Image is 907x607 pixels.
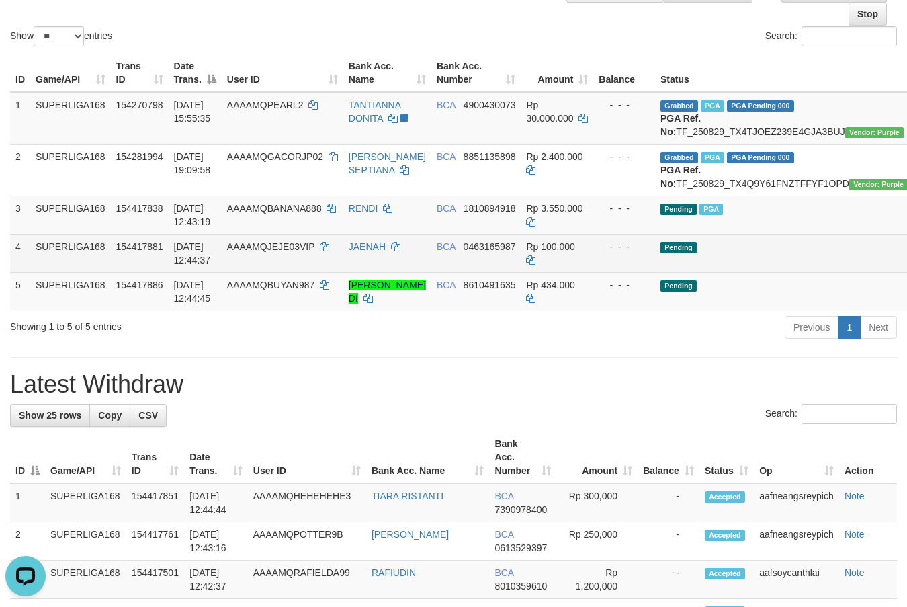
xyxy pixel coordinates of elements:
span: Copy [98,410,122,421]
th: Trans ID: activate to sort column ascending [126,432,184,483]
input: Search: [802,404,897,424]
span: Rp 3.550.000 [526,203,582,214]
a: TIARA RISTANTI [372,491,443,501]
span: Copy 0463165987 to clipboard [464,241,516,252]
td: [DATE] 12:42:37 [184,561,248,599]
th: Trans ID: activate to sort column ascending [111,54,169,92]
th: Amount: activate to sort column ascending [556,432,638,483]
td: aafneangsreypich [754,483,839,522]
div: - - - [599,278,650,292]
td: SUPERLIGA168 [30,92,111,145]
td: 4 [10,234,30,272]
div: - - - [599,240,650,253]
td: SUPERLIGA168 [30,144,111,196]
span: Copy 8610491635 to clipboard [464,280,516,290]
span: BCA [494,491,513,501]
td: Rp 1,200,000 [556,561,638,599]
td: - [638,561,699,599]
span: [DATE] 15:55:35 [174,99,211,124]
td: 5 [10,272,30,311]
span: Rp 100.000 [526,241,574,252]
td: SUPERLIGA168 [45,561,126,599]
a: [PERSON_NAME] DI [349,280,426,304]
td: SUPERLIGA168 [45,522,126,561]
div: - - - [599,98,650,112]
a: Stop [849,3,887,26]
span: 154417881 [116,241,163,252]
a: Note [845,491,865,501]
a: Note [845,567,865,578]
td: 1 [10,92,30,145]
th: Bank Acc. Number: activate to sort column ascending [489,432,556,483]
td: SUPERLIGA168 [30,196,111,234]
td: 154417851 [126,483,184,522]
a: TANTIANNA DONITA [349,99,401,124]
td: [DATE] 12:43:16 [184,522,248,561]
td: 154417761 [126,522,184,561]
span: Grabbed [660,152,698,163]
td: 154417501 [126,561,184,599]
a: Copy [89,404,130,427]
span: Rp 434.000 [526,280,574,290]
span: BCA [437,203,456,214]
label: Show entries [10,26,112,46]
span: Copy 4900430073 to clipboard [464,99,516,110]
th: Amount: activate to sort column ascending [521,54,593,92]
span: Grabbed [660,100,698,112]
a: 1 [838,316,861,339]
span: Marked by aafnonsreyleab [701,152,724,163]
input: Search: [802,26,897,46]
th: Bank Acc. Name: activate to sort column ascending [343,54,431,92]
td: 2 [10,144,30,196]
span: Marked by aafsoycanthlai [699,204,723,215]
span: Vendor URL: https://trx4.1velocity.biz [845,127,904,138]
span: BCA [494,529,513,540]
span: 154417838 [116,203,163,214]
h1: Latest Withdraw [10,371,897,398]
th: Game/API: activate to sort column ascending [30,54,111,92]
td: SUPERLIGA168 [30,272,111,311]
span: PGA Pending [727,100,794,112]
td: AAAAMQHEHEHEHE3 [248,483,366,522]
td: aafsoycanthlai [754,561,839,599]
span: AAAAMQPEARL2 [227,99,304,110]
span: Copy 8010359610 to clipboard [494,581,547,592]
span: [DATE] 12:44:37 [174,241,211,266]
span: 154417886 [116,280,163,290]
span: Accepted [705,568,745,579]
span: Copy 7390978400 to clipboard [494,504,547,515]
a: RENDI [349,203,378,214]
td: 3 [10,196,30,234]
th: Action [839,432,897,483]
span: [DATE] 19:09:58 [174,151,211,175]
a: [PERSON_NAME] SEPTIANA [349,151,426,175]
td: SUPERLIGA168 [45,483,126,522]
td: [DATE] 12:44:44 [184,483,248,522]
span: PGA Pending [727,152,794,163]
th: ID [10,54,30,92]
td: 1 [10,483,45,522]
span: BCA [437,280,456,290]
span: Copy 8851135898 to clipboard [464,151,516,162]
span: 154270798 [116,99,163,110]
div: Showing 1 to 5 of 5 entries [10,315,368,333]
th: Balance: activate to sort column ascending [638,432,699,483]
th: ID: activate to sort column descending [10,432,45,483]
span: Pending [660,204,697,215]
span: Copy 0613529397 to clipboard [494,542,547,553]
th: Date Trans.: activate to sort column ascending [184,432,248,483]
span: Rp 30.000.000 [526,99,573,124]
th: Game/API: activate to sort column ascending [45,432,126,483]
span: AAAAMQBUYAN987 [227,280,314,290]
th: Balance [593,54,655,92]
span: Accepted [705,491,745,503]
span: Pending [660,242,697,253]
td: SUPERLIGA168 [30,234,111,272]
a: JAENAH [349,241,386,252]
span: Marked by aafmaleo [701,100,724,112]
span: Show 25 rows [19,410,81,421]
b: PGA Ref. No: [660,113,701,137]
label: Search: [765,26,897,46]
th: Date Trans.: activate to sort column descending [169,54,222,92]
span: AAAAMQJEJE03VIP [227,241,314,252]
